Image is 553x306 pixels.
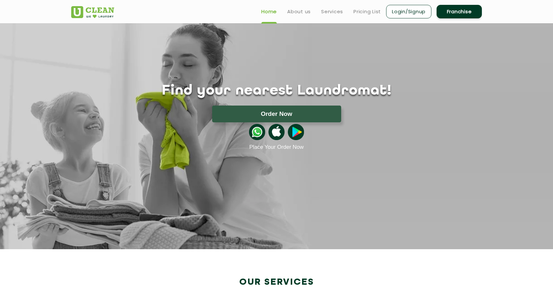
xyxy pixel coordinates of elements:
[249,124,265,140] img: whatsappicon.png
[71,6,114,18] img: UClean Laundry and Dry Cleaning
[321,8,343,15] a: Services
[288,124,304,140] img: playstoreicon.png
[386,5,431,18] a: Login/Signup
[71,277,482,288] h2: Our Services
[261,8,277,15] a: Home
[212,106,341,122] button: Order Now
[287,8,311,15] a: About us
[66,83,487,99] h1: Find your nearest Laundromat!
[249,144,304,150] a: Place Your Order Now
[437,5,482,18] a: Franchise
[353,8,381,15] a: Pricing List
[268,124,285,140] img: apple-icon.png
